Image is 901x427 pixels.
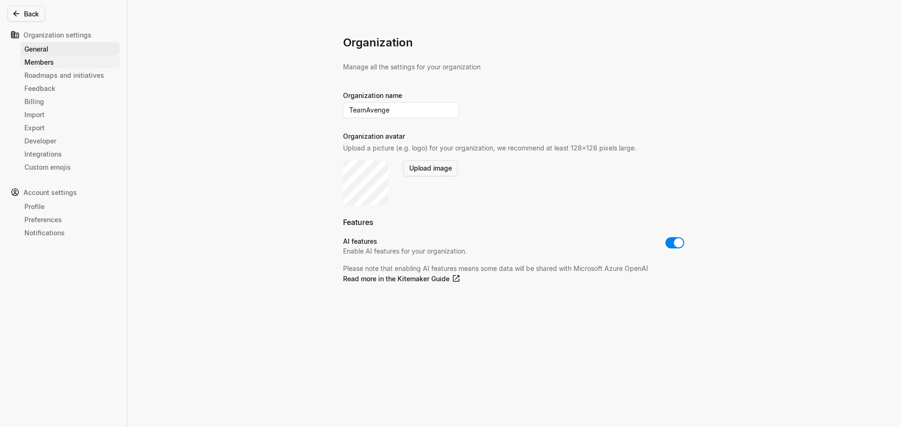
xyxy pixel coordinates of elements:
div: Organization avatar [343,131,405,141]
a: Export [21,121,120,134]
button: Back [8,6,45,22]
div: Integrations [24,149,116,159]
div: Features [343,217,686,236]
a: Developer [21,134,120,147]
div: Manage all the settings for your organization [343,62,686,79]
button: Upload image [403,160,458,176]
div: Feedback [24,83,116,93]
div: Preferences [24,215,116,225]
a: Read more in the Kitemaker Guide [341,273,463,284]
div: Organization settings [8,27,120,42]
div: Organization name [343,90,402,100]
a: Custom emojis [21,160,120,173]
a: Import [21,108,120,121]
a: Feedback [21,82,120,95]
a: Integrations [21,147,120,160]
a: Roadmaps and initiatives [21,68,120,82]
div: Notifications [24,228,116,238]
div: Custom emojis [24,162,116,172]
div: Account settings [8,185,120,200]
div: Organization [343,35,686,62]
a: Members [21,55,120,68]
div: Developer [24,136,116,146]
div: Roadmaps and initiatives [24,70,116,80]
div: Export [24,123,116,133]
a: Profile [21,200,120,213]
a: Notifications [21,226,120,239]
div: General [24,44,116,54]
div: Billing [24,97,116,106]
div: Profile [24,202,116,211]
div: AI features [343,236,377,246]
p: Upload a picture (e.g. logo) for your organization, we recommend at least 128x128 pixels large. [343,143,636,153]
p: Please note that enabling AI features means some data will be shared with Microsoft Azure OpenAI [343,263,657,284]
div: Members [24,57,116,67]
a: Billing [21,95,120,108]
p: Enable AI features for your organization. [343,246,657,256]
a: General [21,42,120,55]
div: Import [24,110,116,120]
a: Preferences [21,213,120,226]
